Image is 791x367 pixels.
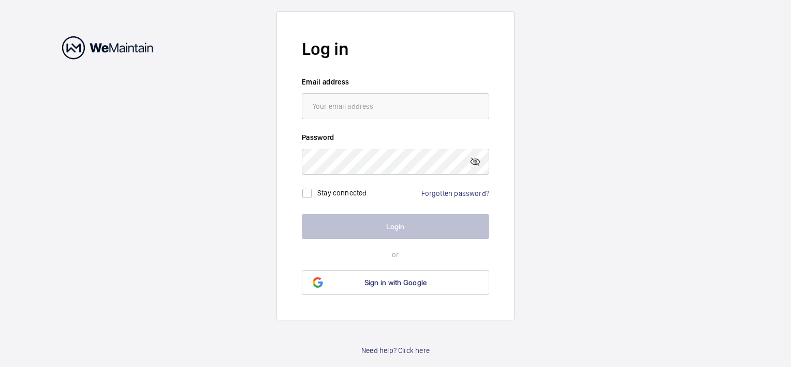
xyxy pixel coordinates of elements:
[421,189,489,197] a: Forgotten password?
[302,214,489,239] button: Login
[302,249,489,260] p: or
[364,278,427,287] span: Sign in with Google
[302,93,489,119] input: Your email address
[317,189,367,197] label: Stay connected
[361,345,430,356] a: Need help? Click here
[302,132,489,143] label: Password
[302,37,489,61] h2: Log in
[302,77,489,87] label: Email address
